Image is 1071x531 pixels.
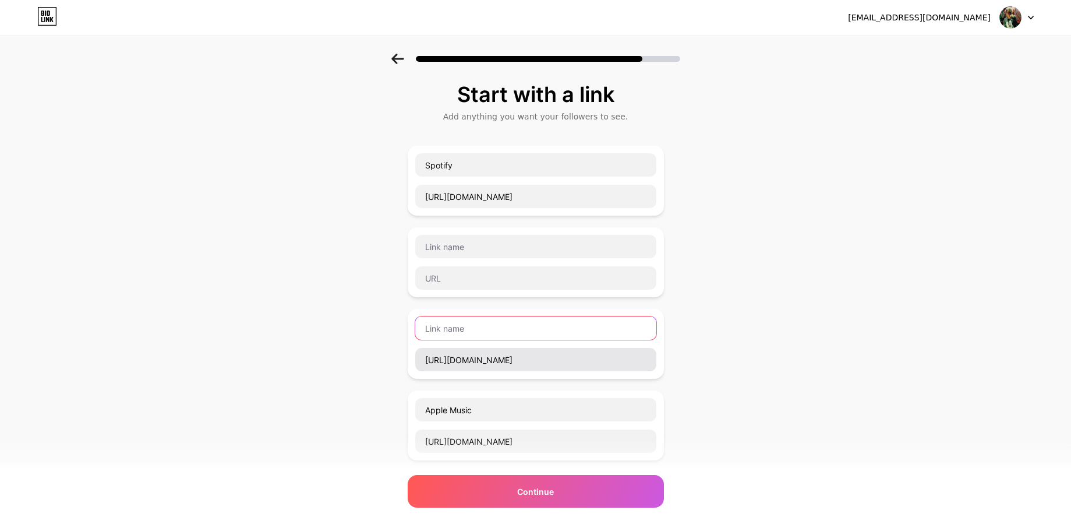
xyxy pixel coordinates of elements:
[415,266,656,290] input: URL
[415,153,656,177] input: Link name
[413,83,658,106] div: Start with a link
[413,111,658,122] div: Add anything you want your followers to see.
[848,12,991,24] div: [EMAIL_ADDRESS][DOMAIN_NAME]
[415,398,656,421] input: Link name
[415,185,656,208] input: URL
[415,430,656,453] input: URL
[517,486,554,498] span: Continue
[415,235,656,258] input: Link name
[415,317,656,340] input: Link name
[415,348,656,371] input: URL
[999,6,1021,29] img: safara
